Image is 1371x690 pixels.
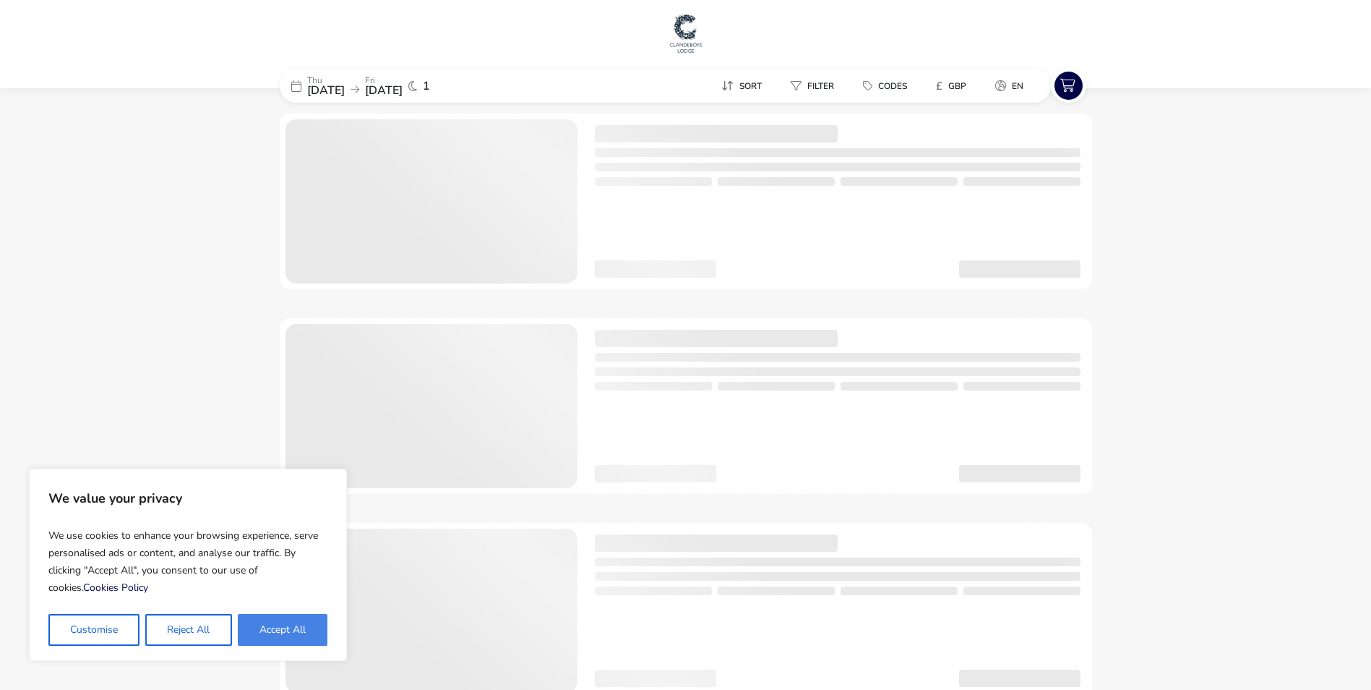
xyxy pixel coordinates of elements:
p: Thu [307,76,345,85]
button: Customise [48,614,139,646]
button: Filter [779,75,846,96]
button: Accept All [238,614,327,646]
button: Reject All [145,614,231,646]
span: Sort [739,80,762,92]
img: Main Website [668,12,704,55]
p: We use cookies to enhance your browsing experience, serve personalised ads or content, and analys... [48,521,327,602]
span: 1 [423,80,430,92]
button: Sort [710,75,773,96]
span: [DATE] [365,82,403,98]
naf-pibe-menu-bar-item: en [984,75,1041,96]
span: Codes [878,80,907,92]
a: Cookies Policy [83,581,148,595]
div: We value your privacy [29,469,347,661]
naf-pibe-menu-bar-item: Codes [851,75,924,96]
span: [DATE] [307,82,345,98]
button: Codes [851,75,919,96]
p: We value your privacy [48,484,327,513]
span: GBP [948,80,966,92]
span: en [1012,80,1023,92]
naf-pibe-menu-bar-item: Sort [710,75,779,96]
naf-pibe-menu-bar-item: £GBP [924,75,984,96]
button: en [984,75,1035,96]
naf-pibe-menu-bar-item: Filter [779,75,851,96]
p: Fri [365,76,403,85]
div: Thu[DATE]Fri[DATE]1 [280,69,497,103]
span: Filter [807,80,834,92]
button: £GBP [924,75,978,96]
i: £ [936,79,942,93]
